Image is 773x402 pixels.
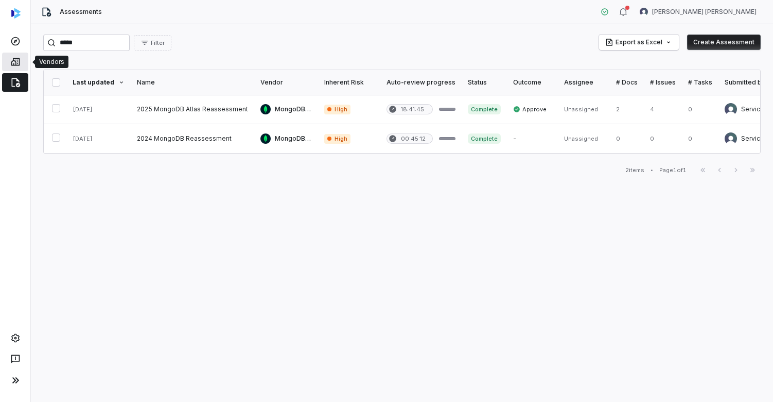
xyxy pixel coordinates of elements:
[60,8,102,16] span: Assessments
[134,35,171,51] button: Filter
[513,78,552,87] div: Outcome
[599,35,679,50] button: Export as Excel
[652,8,757,16] span: [PERSON_NAME] [PERSON_NAME]
[11,8,21,19] img: svg%3e
[725,103,737,115] img: Service Titan Admin avatar
[151,39,165,47] span: Filter
[507,124,558,154] td: -
[73,78,125,87] div: Last updated
[650,78,676,87] div: # Issues
[651,166,653,174] div: •
[616,78,638,87] div: # Docs
[688,78,712,87] div: # Tasks
[260,78,312,87] div: Vendor
[386,78,455,87] div: Auto-review progress
[725,132,737,145] img: Service Titan Admin avatar
[634,4,763,20] button: Bastian Bartels avatar[PERSON_NAME] [PERSON_NAME]
[39,58,64,66] div: Vendors
[324,78,374,87] div: Inherent Risk
[468,78,501,87] div: Status
[640,8,648,16] img: Bastian Bartels avatar
[625,166,644,174] div: 2 items
[137,78,248,87] div: Name
[687,35,761,50] button: Create Assessment
[564,78,604,87] div: Assignee
[659,166,687,174] div: Page 1 of 1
